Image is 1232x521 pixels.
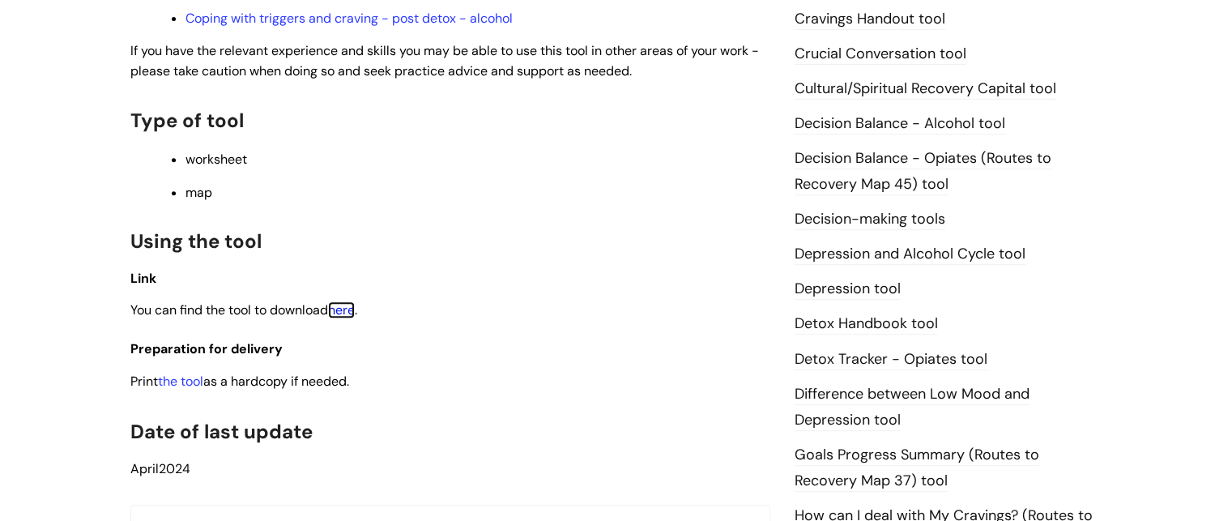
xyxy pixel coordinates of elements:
[795,9,945,30] a: Cravings Handout tool
[328,301,355,318] a: here
[130,270,156,287] span: Link
[795,79,1056,100] a: Cultural/Spiritual Recovery Capital tool
[130,301,357,318] span: You can find the tool to download .
[130,419,313,444] span: Date of last update
[795,148,1051,195] a: Decision Balance - Opiates (Routes to Recovery Map 45) tool
[130,460,190,477] span: 2024
[185,151,247,168] span: worksheet
[795,244,1025,265] a: Depression and Alcohol Cycle tool
[795,384,1030,431] a: Difference between Low Mood and Depression tool
[158,373,349,390] span: as a hardcopy if needed.
[185,10,513,27] a: Coping with triggers and craving - post detox - alcohol
[158,373,203,390] a: the tool
[130,42,759,79] span: If you have the relevant experience and skills you may be able to use this tool in other areas of...
[795,209,945,230] a: Decision-making tools
[795,279,901,300] a: Depression tool
[130,340,283,357] span: Preparation for delivery
[130,228,262,254] span: Using the tool
[795,113,1005,135] a: Decision Balance - Alcohol tool
[795,314,938,335] a: Detox Handbook tool
[795,349,987,370] a: Detox Tracker - Opiates tool
[185,184,212,201] span: map
[795,44,966,65] a: Crucial Conversation tool
[130,460,159,477] span: April
[795,445,1039,492] a: Goals Progress Summary (Routes to Recovery Map 37) tool
[130,108,244,133] span: Type of tool
[130,373,158,390] span: Print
